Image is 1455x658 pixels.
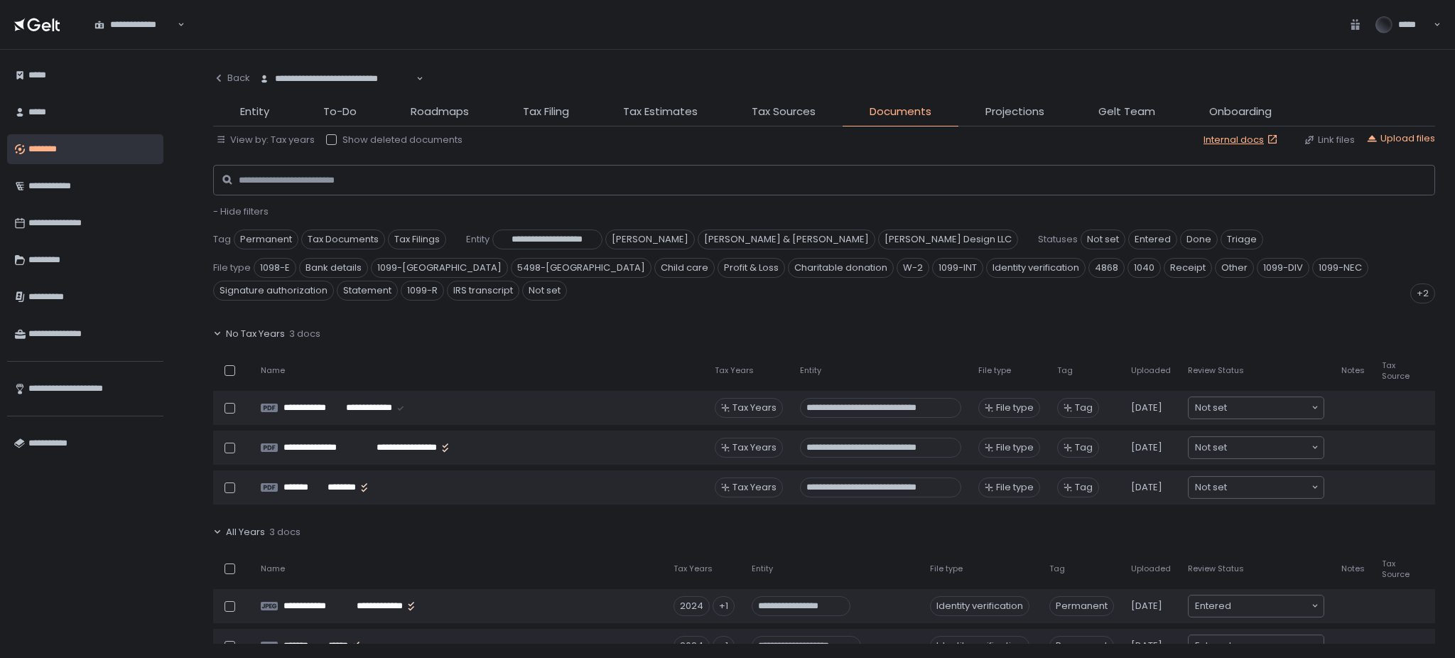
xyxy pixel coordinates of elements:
[1189,595,1324,617] div: Search for option
[1209,104,1272,120] span: Onboarding
[299,258,368,278] span: Bank details
[1195,441,1227,455] span: Not set
[1075,441,1093,454] span: Tag
[996,441,1034,454] span: File type
[216,134,315,146] button: View by: Tax years
[269,526,301,539] span: 3 docs
[1131,441,1162,454] span: [DATE]
[289,328,320,340] span: 3 docs
[732,441,777,454] span: Tax Years
[447,281,519,301] span: IRS transcript
[1088,258,1125,278] span: 4868
[1131,640,1162,652] span: [DATE]
[1304,134,1355,146] button: Link files
[1382,559,1410,580] span: Tax Source
[732,481,777,494] span: Tax Years
[213,64,250,92] button: Back
[654,258,715,278] span: Child care
[698,230,875,249] span: [PERSON_NAME] & [PERSON_NAME]
[261,365,285,376] span: Name
[254,258,296,278] span: 1098-E
[986,258,1086,278] span: Identity verification
[1195,639,1231,653] span: Entered
[1049,596,1114,616] span: Permanent
[511,258,651,278] span: 5498-[GEOGRAPHIC_DATA]
[1382,360,1410,382] span: Tax Source
[1231,599,1310,613] input: Search for option
[1188,563,1244,574] span: Review Status
[1164,258,1212,278] span: Receipt
[1131,365,1171,376] span: Uploaded
[674,636,710,656] div: 2024
[1189,397,1324,419] div: Search for option
[323,104,357,120] span: To-Do
[371,258,508,278] span: 1099-[GEOGRAPHIC_DATA]
[401,281,444,301] span: 1099-R
[1257,258,1309,278] span: 1099-DIV
[1075,401,1093,414] span: Tag
[240,104,269,120] span: Entity
[522,281,567,301] span: Not set
[1049,636,1114,656] span: Permanent
[996,481,1034,494] span: File type
[1081,230,1125,249] span: Not set
[930,563,963,574] span: File type
[226,328,285,340] span: No Tax Years
[1131,600,1162,613] span: [DATE]
[930,636,1029,656] div: Identity verification
[1189,635,1324,657] div: Search for option
[623,104,698,120] span: Tax Estimates
[1227,480,1310,495] input: Search for option
[713,596,735,616] div: +1
[897,258,929,278] span: W-2
[1204,134,1281,146] a: Internal docs
[1221,230,1263,249] span: Triage
[1189,437,1324,458] div: Search for option
[996,401,1034,414] span: File type
[1038,233,1078,246] span: Statuses
[1227,401,1310,415] input: Search for option
[732,401,777,414] span: Tax Years
[411,104,469,120] span: Roadmaps
[261,563,285,574] span: Name
[1195,480,1227,495] span: Not set
[985,104,1044,120] span: Projections
[1366,132,1435,145] div: Upload files
[674,563,713,574] span: Tax Years
[226,526,265,539] span: All Years
[1049,563,1065,574] span: Tag
[250,64,423,94] div: Search for option
[523,104,569,120] span: Tax Filing
[718,258,785,278] span: Profit & Loss
[932,258,983,278] span: 1099-INT
[175,18,176,32] input: Search for option
[213,233,231,246] span: Tag
[1341,365,1365,376] span: Notes
[85,9,185,39] div: Search for option
[752,563,773,574] span: Entity
[1341,563,1365,574] span: Notes
[1410,284,1435,303] div: +2
[930,596,1029,616] div: Identity verification
[978,365,1011,376] span: File type
[1189,477,1324,498] div: Search for option
[1231,639,1310,653] input: Search for option
[713,636,735,656] div: +1
[870,104,931,120] span: Documents
[1312,258,1368,278] span: 1099-NEC
[674,596,710,616] div: 2024
[1131,563,1171,574] span: Uploaded
[1098,104,1155,120] span: Gelt Team
[1227,441,1310,455] input: Search for option
[1131,401,1162,414] span: [DATE]
[1127,258,1161,278] span: 1040
[1188,365,1244,376] span: Review Status
[800,365,821,376] span: Entity
[1195,599,1231,613] span: Entered
[388,230,446,249] span: Tax Filings
[213,205,269,218] button: - Hide filters
[715,365,754,376] span: Tax Years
